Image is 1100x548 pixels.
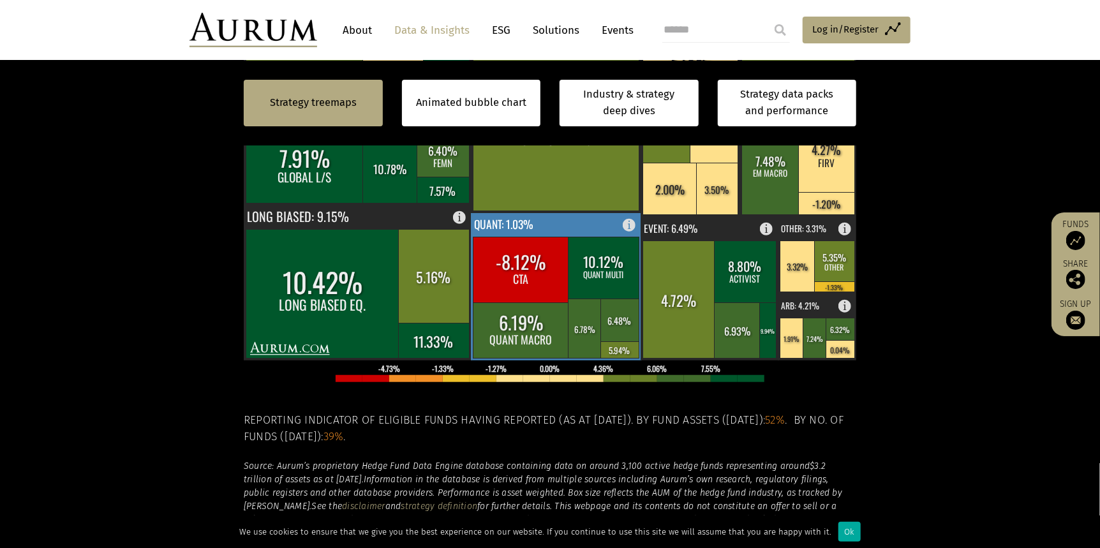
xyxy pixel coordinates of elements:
a: Strategy treemaps [270,94,357,111]
img: Aurum [190,13,317,47]
a: strategy definition [401,501,478,512]
a: Animated bubble chart [416,94,526,111]
a: Funds [1058,219,1094,250]
a: Events [595,19,634,42]
em: for further details. This webpage and its contents do not constitute an offer to sell or a solici... [244,501,839,538]
em: Information in the database is derived from multiple sources including Aurum’s own research, regu... [244,474,842,512]
em: $3.2 trillion of assets as at [DATE] [244,461,826,485]
a: Data & Insights [388,19,476,42]
div: Ok [838,522,861,542]
a: disclaimer [342,501,385,512]
h5: Reporting indicator of eligible funds having reported (as at [DATE]). By fund assets ([DATE]): . ... [244,412,856,446]
img: Sign up to our newsletter [1066,311,1085,330]
span: 52% [766,413,785,427]
em: and [385,501,401,512]
img: Access Funds [1066,231,1085,250]
span: 39% [323,430,344,443]
a: Sign up [1058,299,1094,330]
img: Share this post [1066,270,1085,289]
em: See the [312,501,343,512]
div: Share [1058,260,1094,289]
a: Log in/Register [803,17,910,43]
a: About [336,19,378,42]
a: Solutions [526,19,586,42]
a: Industry & strategy deep dives [560,80,699,126]
span: Log in/Register [812,22,879,37]
em: . [362,474,364,485]
a: Strategy data packs and performance [718,80,857,126]
input: Submit [768,17,793,43]
a: ESG [486,19,517,42]
em: Source: Aurum’s proprietary Hedge Fund Data Engine database containing data on around 3,100 activ... [244,461,810,471]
